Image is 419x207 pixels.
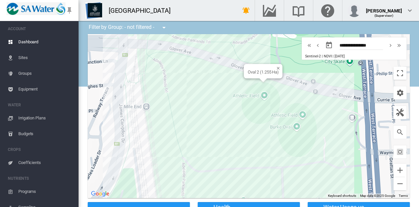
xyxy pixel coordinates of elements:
[18,66,73,81] span: Groups
[274,64,279,69] button: Close
[306,41,313,49] md-icon: icon-chevron-double-left
[65,7,73,14] md-icon: icon-pin
[366,5,402,11] div: [PERSON_NAME]
[386,41,395,49] button: icon-chevron-right
[242,7,250,14] md-icon: icon-bell-ring
[18,50,73,66] span: Sites
[262,7,277,14] md-icon: Go to the Data Hub
[240,4,253,17] button: icon-bell-ring
[18,110,73,126] span: Irrigation Plans
[360,194,395,197] span: Map data ©2025 Google
[314,41,322,49] button: icon-chevron-left
[248,70,279,74] div: Oval 2 (1.255 Ha)
[399,194,408,197] a: Terms
[396,89,404,97] md-icon: icon-cog
[396,128,404,136] md-icon: icon-magnify
[393,145,407,158] button: icon-select-all
[406,7,414,14] md-icon: icon-chevron-down
[8,100,73,110] span: WATER
[328,194,356,198] button: Keyboard shortcuts
[8,24,73,34] span: ACCOUNT
[18,34,73,50] span: Dashboard
[85,2,102,19] img: Z
[291,7,306,14] md-icon: Search the knowledge base
[333,54,344,58] span: | [DATE]
[305,54,332,58] span: Sentinel-2 | NDVI
[395,41,403,49] md-icon: icon-chevron-double-right
[393,126,407,139] button: icon-magnify
[160,24,168,31] md-icon: icon-menu-down
[18,155,73,171] span: Coefficients
[393,164,407,177] button: Zoom in
[89,190,111,198] img: Google
[348,4,361,17] img: profile.jpg
[374,14,394,17] span: (Supervisor)
[84,21,173,34] div: Filter by Group: - not filtered -
[8,173,73,184] span: NUTRIENTS
[7,2,65,15] img: SA_Water_LOGO.png
[89,190,111,198] a: Open this area in Google Maps (opens a new window)
[393,177,407,190] button: Zoom out
[8,144,73,155] span: CROPS
[393,67,407,80] button: Toggle fullscreen view
[109,6,176,15] div: [GEOGRAPHIC_DATA]
[320,7,336,14] md-icon: Click here for help
[18,81,73,97] span: Equipment
[305,41,314,49] button: icon-chevron-double-left
[157,21,171,34] button: icon-menu-down
[395,41,403,49] button: icon-chevron-double-right
[18,126,73,142] span: Budgets
[393,86,407,99] button: icon-cog
[387,41,394,49] md-icon: icon-chevron-right
[396,148,404,156] md-icon: icon-select-all
[18,184,73,199] span: Programs
[322,39,336,52] button: md-calendar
